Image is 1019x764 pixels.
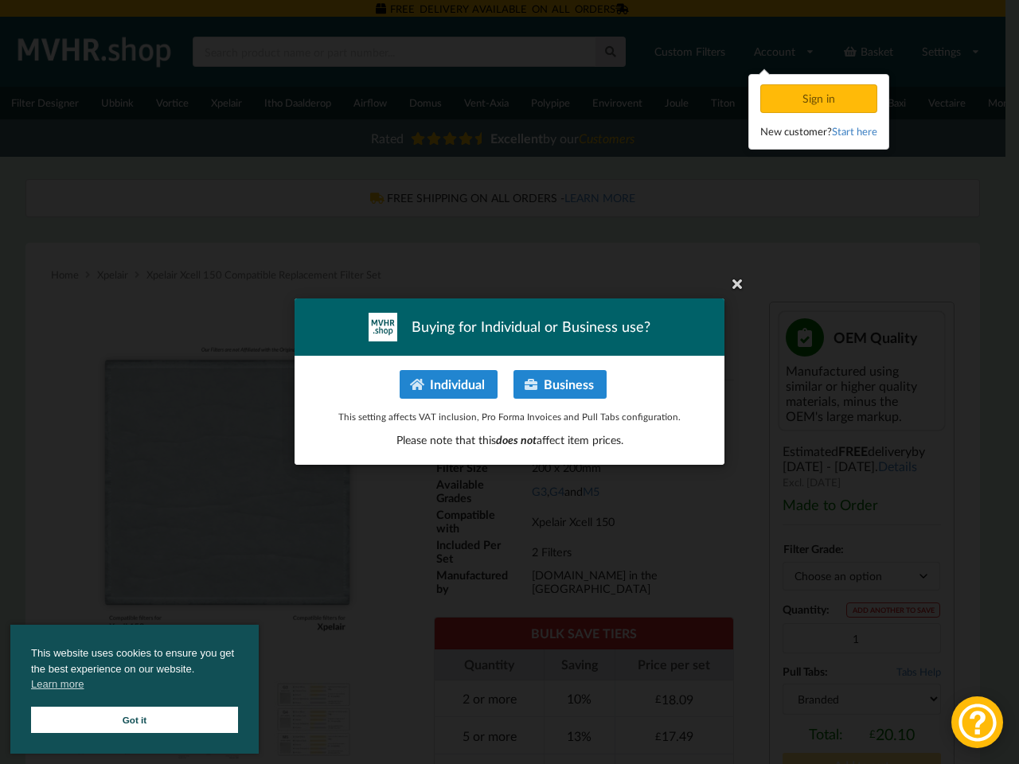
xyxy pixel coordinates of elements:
div: New customer? [760,123,877,139]
a: Got it cookie [31,707,238,733]
button: Individual [400,370,498,399]
a: cookies - Learn more [31,676,84,692]
a: Sign in [760,92,880,105]
p: This setting affects VAT inclusion, Pro Forma Invoices and Pull Tabs configuration. [311,410,708,423]
div: Sign in [760,84,877,113]
span: does not [496,434,537,447]
span: Buying for Individual or Business use? [412,318,650,337]
div: cookieconsent [10,625,259,754]
p: Please note that this affect item prices. [311,433,708,449]
a: Start here [832,125,877,138]
button: Business [513,370,607,399]
span: This website uses cookies to ensure you get the best experience on our website. [31,645,238,696]
img: mvhr-inverted.png [369,313,397,341]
